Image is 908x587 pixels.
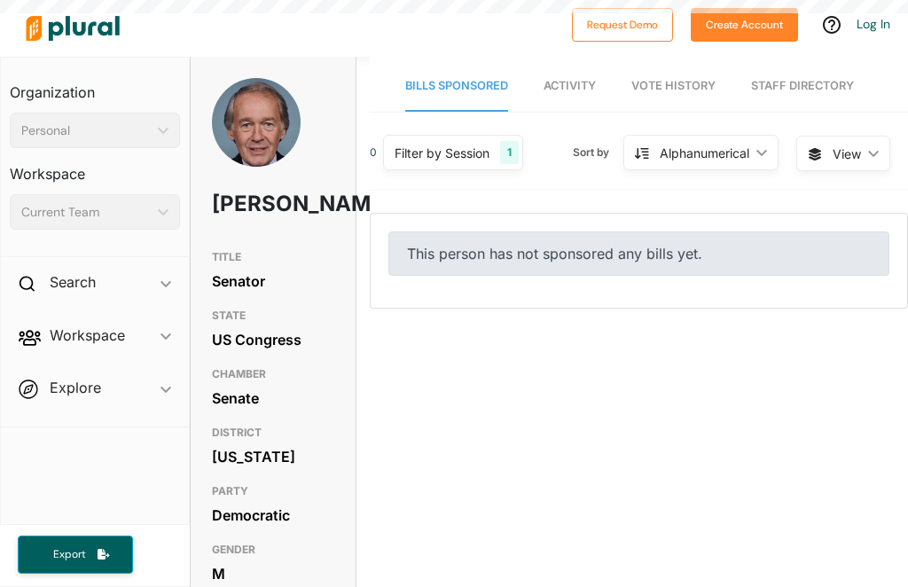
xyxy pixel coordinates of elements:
h3: GENDER [212,539,334,560]
span: Vote History [631,79,716,92]
div: Senator [212,268,334,294]
span: Sort by [573,145,623,160]
button: Request Demo [572,8,673,42]
button: Export [18,536,133,574]
div: This person has not sponsored any bills yet. [388,231,890,276]
a: Bills Sponsored [405,61,508,112]
h3: PARTY [212,481,334,502]
a: Request Demo [572,14,673,33]
span: Activity [544,79,596,92]
h3: TITLE [212,247,334,268]
h2: Search [50,272,96,292]
div: M [212,560,334,587]
div: Personal [21,121,151,140]
div: Senate [212,385,334,411]
span: Bills Sponsored [405,79,508,92]
div: 0 [370,145,377,160]
div: [US_STATE] [212,443,334,470]
div: Current Team [21,203,151,222]
div: Alphanumerical [660,144,749,162]
div: 1 [500,141,519,164]
img: Headshot of Ed Markey [212,78,301,186]
a: Log In [857,16,890,32]
button: Create Account [691,8,798,42]
h3: Organization [10,67,180,106]
h3: CHAMBER [212,364,334,385]
a: Vote History [631,61,716,112]
h1: [PERSON_NAME] [212,177,286,231]
div: Filter by Session [395,144,489,162]
a: Create Account [691,14,798,33]
h3: DISTRICT [212,422,334,443]
span: Export [41,547,98,562]
h3: Workspace [10,148,180,187]
a: Activity [544,61,596,112]
h3: STATE [212,305,334,326]
span: View [833,145,861,163]
a: Staff Directory [751,61,854,112]
div: US Congress [212,326,334,353]
div: Democratic [212,502,334,528]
